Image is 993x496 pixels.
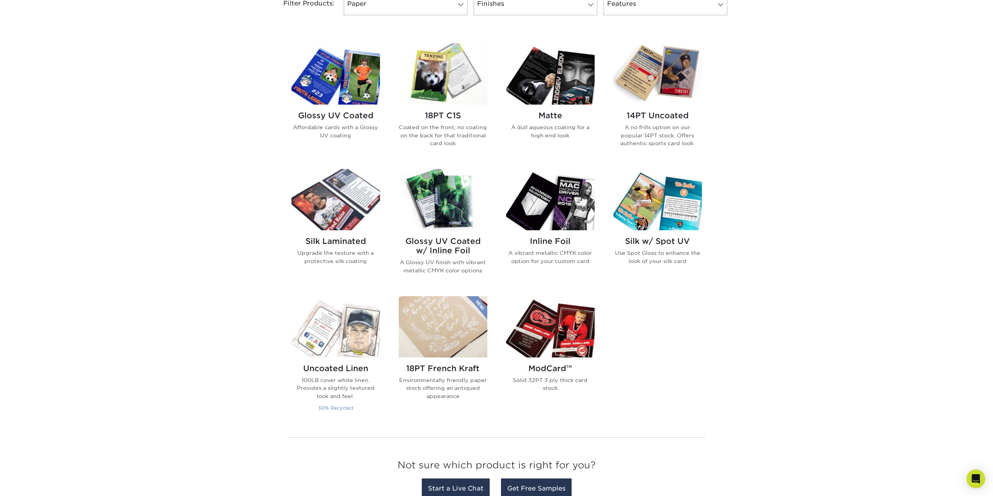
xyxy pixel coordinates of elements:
img: 18PT French Kraft Trading Cards [399,296,487,357]
a: 14PT Uncoated Trading Cards 14PT Uncoated A no frills option on our popular 14PT stock. Offers au... [613,43,702,160]
h2: Glossy UV Coated [291,111,380,120]
a: Matte Trading Cards Matte A dull aqueous coating for a high end look [506,43,595,160]
p: Coated on the front, no coating on the back for that traditional card look [399,123,487,147]
img: Matte Trading Cards [506,43,595,105]
small: 30% Recycled [318,405,353,411]
a: Glossy UV Coated Trading Cards Glossy UV Coated Affordable cards with a Glossy UV coating [291,43,380,160]
h2: Silk w/ Spot UV [613,236,702,246]
p: Use Spot Gloss to enhance the look of your silk card [613,249,702,265]
img: Glossy UV Coated w/ Inline Foil Trading Cards [399,169,487,230]
img: 18PT C1S Trading Cards [399,43,487,105]
img: Uncoated Linen Trading Cards [291,296,380,357]
h2: 14PT Uncoated [613,111,702,120]
h3: Not sure which product is right for you? [288,453,705,480]
p: A vibrant metallic CMYK color option for your custom card [506,249,595,265]
iframe: Google Customer Reviews [2,472,66,493]
div: Open Intercom Messenger [966,469,985,488]
img: Glossy UV Coated Trading Cards [291,43,380,105]
h2: Inline Foil [506,236,595,246]
a: Silk Laminated Trading Cards Silk Laminated Upgrade the texture with a protective silk coating [291,169,380,287]
img: Silk w/ Spot UV Trading Cards [613,169,702,230]
p: 100LB cover white linen. Provides a slightly textured look and feel. [291,376,380,400]
p: A dull aqueous coating for a high end look [506,123,595,139]
h2: 18PT French Kraft [399,364,487,373]
a: Uncoated Linen Trading Cards Uncoated Linen 100LB cover white linen. Provides a slightly textured... [291,296,380,422]
p: Solid 32PT 3 ply thick card stock [506,376,595,392]
p: Environmentally friendly paper stock offering an antiqued appearance [399,376,487,400]
h2: Silk Laminated [291,236,380,246]
img: 14PT Uncoated Trading Cards [613,43,702,105]
p: A Glossy UV finish with vibrant metallic CMYK color options [399,258,487,274]
p: Affordable cards with a Glossy UV coating [291,123,380,139]
img: New Product [468,296,487,320]
p: A no frills option on our popular 14PT stock. Offers authentic sports card look. [613,123,702,147]
h2: 18PT C1S [399,111,487,120]
a: 18PT C1S Trading Cards 18PT C1S Coated on the front, no coating on the back for that traditional ... [399,43,487,160]
h2: ModCard™ [506,364,595,373]
img: Silk Laminated Trading Cards [291,169,380,230]
h2: Matte [506,111,595,120]
img: ModCard™ Trading Cards [506,296,595,357]
p: Upgrade the texture with a protective silk coating [291,249,380,265]
a: Glossy UV Coated w/ Inline Foil Trading Cards Glossy UV Coated w/ Inline Foil A Glossy UV finish ... [399,169,487,287]
a: Inline Foil Trading Cards Inline Foil A vibrant metallic CMYK color option for your custom card [506,169,595,287]
h2: Glossy UV Coated w/ Inline Foil [399,236,487,255]
a: Silk w/ Spot UV Trading Cards Silk w/ Spot UV Use Spot Gloss to enhance the look of your silk card [613,169,702,287]
img: Inline Foil Trading Cards [506,169,595,230]
h2: Uncoated Linen [291,364,380,373]
a: ModCard™ Trading Cards ModCard™ Solid 32PT 3 ply thick card stock [506,296,595,422]
a: 18PT French Kraft Trading Cards 18PT French Kraft Environmentally friendly paper stock offering a... [399,296,487,422]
